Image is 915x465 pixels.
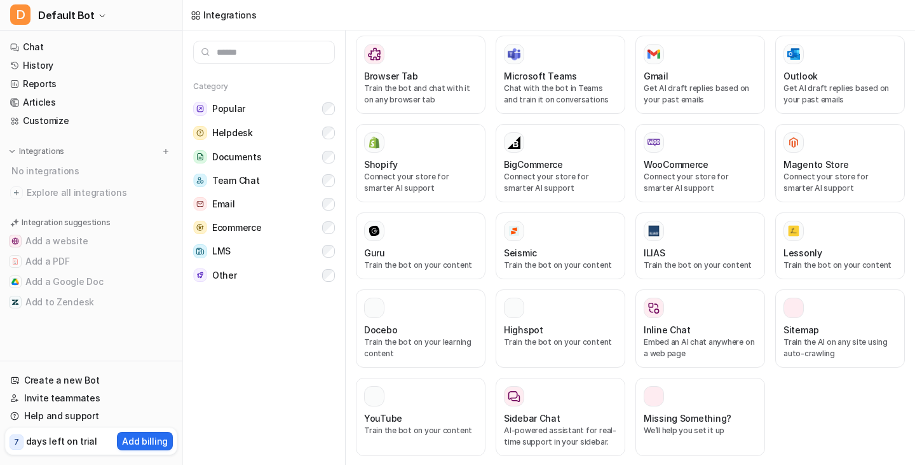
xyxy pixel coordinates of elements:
span: Other [212,269,237,282]
h3: YouTube [364,412,402,425]
p: Embed an AI chat anywhere on a web page [644,337,757,359]
button: WooCommerceWooCommerceConnect your store for smarter AI support [635,124,765,202]
p: AI-powered assistant for real-time support in your sidebar. [504,425,617,448]
span: Ecommerce [212,221,261,234]
button: SitemapSitemapTrain the AI on any site using auto-crawling [775,289,905,368]
p: Connect your store for smarter AI support [504,171,617,194]
p: We’ll help you set it up [644,425,757,436]
h3: BigCommerce [504,158,563,171]
img: Highspot [508,302,520,314]
img: Gmail [647,49,660,59]
img: Add to Zendesk [11,298,19,306]
h3: Outlook [783,69,818,83]
p: Train the bot on your content [364,425,477,436]
button: Add to ZendeskAdd to Zendesk [5,292,177,312]
h3: Seismic [504,246,537,260]
h3: Browser Tab [364,69,418,83]
button: LMSLMS [193,239,335,263]
p: Connect your store for smarter AI support [783,171,897,194]
p: Chat with the bot in Teams and train it on conversations [504,83,617,106]
button: Add a websiteAdd a website [5,231,177,251]
button: Sidebar ChatAI-powered assistant for real-time support in your sidebar. [496,378,625,456]
button: EcommerceEcommerce [193,216,335,239]
h3: Guru [364,246,385,260]
img: Ecommerce [193,221,207,234]
button: EmailEmail [193,192,335,216]
h3: Missing Something? [644,412,731,425]
p: Get AI draft replies based on your past emails [644,83,757,106]
img: BigCommerce [508,136,520,149]
button: YouTubeYouTubeTrain the bot on your content [356,378,485,456]
button: Add a Google DocAdd a Google Doc [5,272,177,292]
p: Train the bot and chat with it on any browser tab [364,83,477,106]
a: History [5,57,177,74]
h3: Sitemap [783,323,819,337]
h3: Microsoft Teams [504,69,577,83]
img: Add a PDF [11,258,19,265]
h3: Inline Chat [644,323,691,337]
button: GuruGuruTrain the bot on your content [356,212,485,279]
button: Microsoft TeamsMicrosoft TeamsChat with the bot in Teams and train it on conversations [496,36,625,114]
img: Outlook [787,48,800,60]
button: Add billing [117,432,173,450]
a: Articles [5,94,177,111]
h3: Shopify [364,158,398,171]
button: Integrations [5,145,68,158]
p: Get AI draft replies based on your past emails [783,83,897,106]
img: WooCommerce [647,139,660,146]
img: explore all integrations [10,186,23,199]
button: ILIASILIASTrain the bot on your content [635,212,765,279]
img: Guru [368,225,381,237]
h3: Magento Store [783,158,848,171]
span: Email [212,198,235,211]
button: SeismicSeismicTrain the bot on your content [496,212,625,279]
img: Helpdesk [193,126,207,140]
p: Integrations [19,146,64,156]
img: Other [193,268,207,282]
img: Docebo [368,302,381,314]
div: No integrations [8,160,177,181]
span: LMS [212,245,231,258]
button: GmailGmailGet AI draft replies based on your past emails [635,36,765,114]
a: Help and support [5,407,177,425]
p: 7 [14,436,19,448]
p: Train the bot on your learning content [364,337,477,359]
p: Train the bot on your content [504,337,617,348]
a: Invite teammates [5,389,177,407]
h5: Category [193,81,335,92]
p: Add billing [122,434,168,448]
button: DoceboDoceboTrain the bot on your learning content [356,289,485,368]
button: OtherOther [193,263,335,287]
a: Create a new Bot [5,371,177,389]
h3: Lessonly [783,246,822,260]
a: Customize [5,112,177,130]
img: Add a website [11,237,19,245]
p: Train the bot on your content [783,260,897,271]
button: Browser TabBrowser TabTrain the bot and chat with it on any browser tab [356,36,485,114]
button: Inline ChatEmbed an AI chat anywhere on a web page [635,289,765,368]
p: Train the bot on your content [364,260,477,271]
h3: Docebo [364,323,397,337]
a: Explore all integrations [5,184,177,202]
img: YouTube [368,390,381,403]
img: Seismic [508,225,520,237]
img: Lessonly [787,225,800,237]
p: Connect your store for smarter AI support [644,171,757,194]
button: BigCommerceBigCommerceConnect your store for smarter AI support [496,124,625,202]
button: PopularPopular [193,97,335,121]
img: Popular [193,102,207,116]
h3: Sidebar Chat [504,412,560,425]
img: menu_add.svg [161,147,170,156]
h3: Highspot [504,323,543,337]
button: Add a PDFAdd a PDF [5,251,177,272]
a: Chat [5,38,177,56]
button: HelpdeskHelpdesk [193,121,335,145]
h3: ILIAS [644,246,665,260]
span: Documents [212,151,261,163]
img: ILIAS [647,225,660,237]
button: Missing Something?Missing Something?We’ll help you set it up [635,378,765,456]
span: Popular [212,102,245,115]
button: Team ChatTeam Chat [193,169,335,192]
img: Email [193,197,207,211]
div: Integrations [203,8,257,22]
